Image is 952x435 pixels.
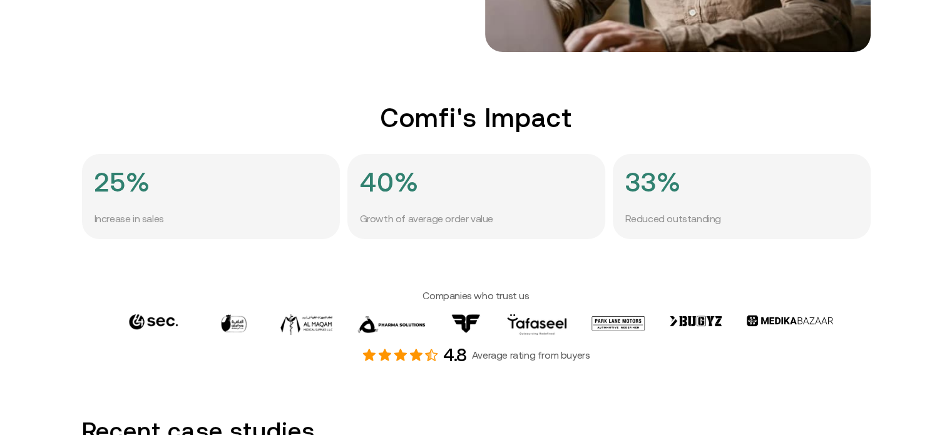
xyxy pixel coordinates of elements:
[95,210,164,227] p: Increase in sales
[625,166,681,198] h4: 33%
[82,102,871,134] h2: Comfi's Impact
[591,314,645,333] img: park lane motors
[280,314,332,335] img: Al Maqam Medical
[472,349,590,361] p: Average rating from buyers
[95,166,150,198] h4: 25%
[221,314,247,333] img: Alafiya Chicken
[625,210,721,227] p: Reduced outstanding
[360,210,493,227] p: Growth of average order value
[360,166,419,198] h4: 40%
[507,314,566,335] img: Tafaseel Logo
[128,314,178,330] img: 64sec
[747,314,833,327] img: MedikaBazzar
[82,289,871,302] h4: Companies who trust us
[443,343,467,367] h4: 4.8
[357,314,425,335] img: Pharmasolutions
[450,314,482,334] img: RF technologies
[670,314,722,328] img: bugyz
